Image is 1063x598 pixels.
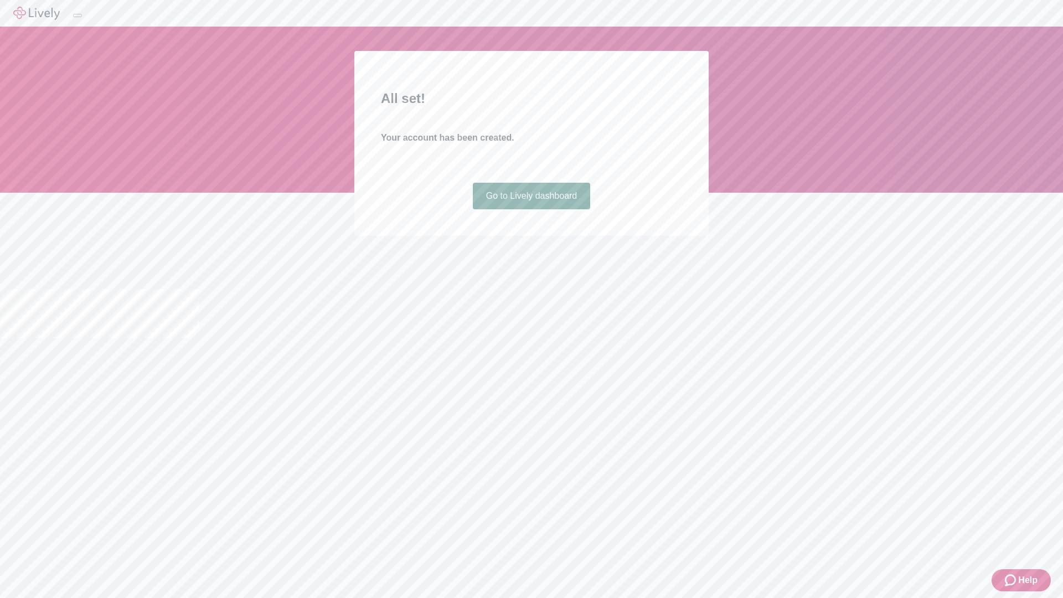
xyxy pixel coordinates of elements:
[381,131,682,145] h4: Your account has been created.
[1018,574,1038,587] span: Help
[73,14,82,17] button: Log out
[992,569,1051,591] button: Zendesk support iconHelp
[473,183,591,209] a: Go to Lively dashboard
[1005,574,1018,587] svg: Zendesk support icon
[13,7,60,20] img: Lively
[381,89,682,109] h2: All set!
